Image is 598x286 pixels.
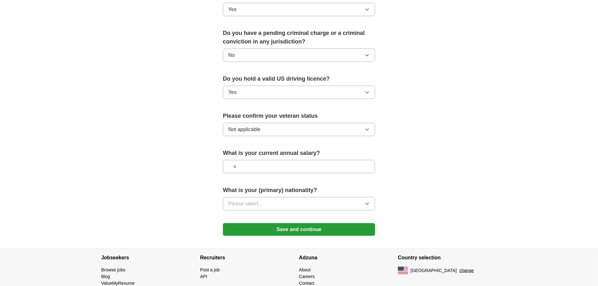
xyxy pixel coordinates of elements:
span: Not applicable [228,126,260,133]
a: Browse jobs [101,267,125,272]
a: API [200,274,207,279]
label: What is your (primary) nationality? [223,186,375,195]
span: Yes [228,89,237,96]
a: Post a job [200,267,220,272]
span: Please select... [228,200,263,208]
a: Contact [299,281,314,286]
h4: Country selection [398,249,497,267]
label: Do you hold a valid US driving licence? [223,75,375,83]
button: Yes [223,86,375,99]
button: Not applicable [223,123,375,136]
span: No [228,51,235,59]
a: About [299,267,311,272]
button: change [459,267,474,274]
label: What is your current annual salary? [223,149,375,157]
label: Please confirm your veteran status [223,112,375,120]
span: Yes [228,6,237,13]
span: [GEOGRAPHIC_DATA] [411,267,457,274]
a: Blog [101,274,110,279]
button: Yes [223,3,375,16]
a: ValueMyResume [101,281,135,286]
button: Please select... [223,197,375,210]
img: US flag [398,267,408,274]
button: No [223,49,375,62]
button: Save and continue [223,223,375,236]
label: Do you have a pending criminal charge or a criminal conviction in any jurisdiction? [223,29,375,46]
a: Careers [299,274,315,279]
